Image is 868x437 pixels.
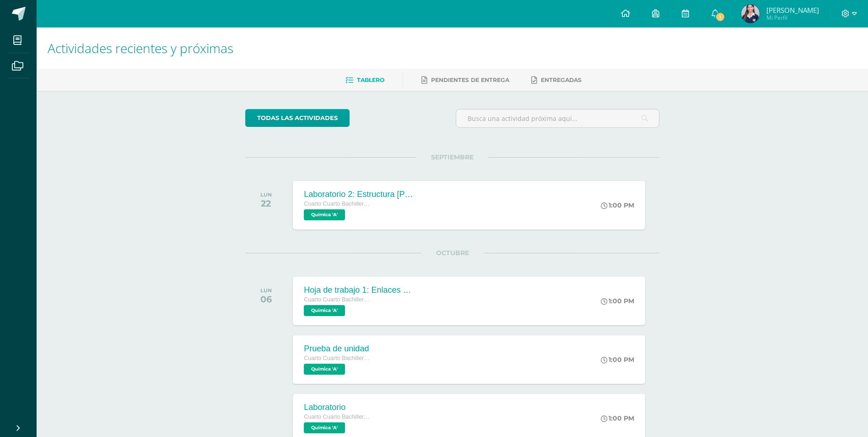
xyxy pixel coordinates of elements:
[260,198,272,209] div: 22
[741,5,760,23] img: 5a8423cc4ee1eb28b8038e3153c80471.png
[715,12,725,22] span: 1
[245,109,350,127] a: todas las Actividades
[304,403,372,412] div: Laboratorio
[260,287,272,294] div: LUN
[260,294,272,305] div: 06
[541,76,582,83] span: Entregadas
[601,297,634,305] div: 1:00 PM
[531,73,582,87] a: Entregadas
[456,109,659,127] input: Busca una actividad próxima aquí...
[601,355,634,364] div: 1:00 PM
[304,422,345,433] span: Química 'A'
[304,355,372,361] span: Cuarto Cuarto Bachillerato en Ciencias y Letras con Orientación en Computación
[421,249,484,257] span: OCTUBRE
[431,76,509,83] span: Pendientes de entrega
[766,14,819,22] span: Mi Perfil
[48,39,233,57] span: Actividades recientes y próximas
[421,73,509,87] a: Pendientes de entrega
[304,296,372,303] span: Cuarto Cuarto Bachillerato en Ciencias y Letras con Orientación en Computación
[304,344,372,354] div: Prueba de unidad
[304,209,345,220] span: Química 'A'
[304,201,372,207] span: Cuarto Cuarto Bachillerato en Ciencias y Letras con Orientación en Computación
[601,201,634,209] div: 1:00 PM
[357,76,384,83] span: Tablero
[601,414,634,422] div: 1:00 PM
[304,364,345,375] span: Química 'A'
[304,414,372,420] span: Cuarto Cuarto Bachillerato en Ciencias y Letras con Orientación en Computación
[304,305,345,316] span: Química 'A'
[766,5,819,15] span: [PERSON_NAME]
[345,73,384,87] a: Tablero
[304,190,414,199] div: Laboratorio 2: Estructura [PERSON_NAME]
[416,153,488,161] span: SEPTIEMBRE
[304,285,414,295] div: Hoja de trabajo 1: Enlaces y estructura [PERSON_NAME]
[260,191,272,198] div: LUN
